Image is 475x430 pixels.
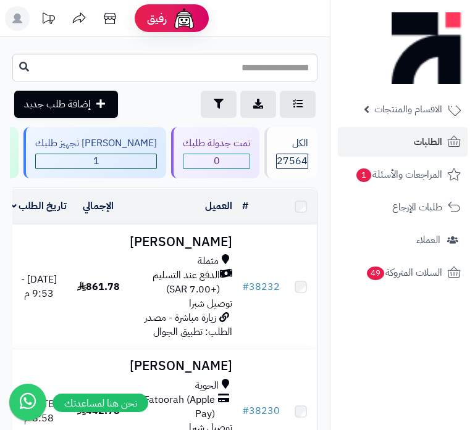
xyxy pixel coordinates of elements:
[130,359,232,373] h3: [PERSON_NAME]
[242,403,249,418] span: #
[21,272,57,301] span: [DATE] - 9:53 م
[356,168,371,182] span: 1
[172,6,196,31] img: ai-face.png
[277,154,308,168] span: 27564
[355,166,442,183] span: المراجعات والأسئلة
[83,199,114,213] a: الإجمالي
[130,393,215,421] span: MyFatoorah (Apple Pay)
[366,264,442,281] span: السلات المتروكة
[338,127,468,157] a: الطلبات
[21,127,169,178] a: [PERSON_NAME] تجهيز طلبك 1
[205,199,232,213] a: العميل
[416,231,440,249] span: العملاء
[198,254,219,268] span: مثملة
[392,9,463,87] img: logo-mobile.png
[242,279,280,294] a: #38232
[338,160,468,189] a: المراجعات والأسئلة1
[242,199,248,213] a: #
[145,310,232,339] span: زيارة مباشرة - مصدر الطلب: تطبيق الجوال
[374,101,442,118] span: الأقسام والمنتجات
[33,6,64,34] a: تحديثات المنصة
[14,91,118,118] a: إضافة طلب جديد
[338,258,468,287] a: السلات المتروكة49
[130,268,220,297] span: الدفع عند التسليم (+7.00 SAR)
[242,279,249,294] span: #
[77,279,120,294] span: 861.78
[414,133,442,151] span: الطلبات
[11,199,67,213] a: تاريخ الطلب
[169,127,262,178] a: تمت جدولة طلبك 0
[130,235,232,249] h3: [PERSON_NAME]
[338,225,468,255] a: العملاء
[338,192,468,222] a: طلبات الإرجاع
[276,136,308,151] div: الكل
[242,403,280,418] a: #38230
[183,136,250,151] div: تمت جدولة طلبك
[392,199,442,216] span: طلبات الإرجاع
[183,154,250,168] span: 0
[262,127,320,178] a: الكل27564
[24,97,91,112] span: إضافة طلب جديد
[35,136,157,151] div: [PERSON_NAME] تجهيز طلبك
[366,266,384,280] span: 49
[189,296,232,311] span: توصيل شبرا
[36,154,156,168] span: 1
[195,379,219,393] span: الحوية
[147,11,167,26] span: رفيق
